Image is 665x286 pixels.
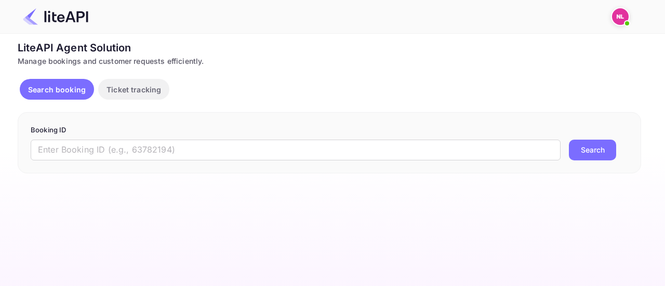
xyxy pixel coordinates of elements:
[18,40,641,56] div: LiteAPI Agent Solution
[612,8,629,25] img: Nouhaila Lachgar
[31,140,561,160] input: Enter Booking ID (e.g., 63782194)
[28,84,86,95] p: Search booking
[569,140,616,160] button: Search
[31,125,628,135] p: Booking ID
[23,8,88,25] img: LiteAPI Logo
[18,56,641,66] div: Manage bookings and customer requests efficiently.
[107,84,161,95] p: Ticket tracking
